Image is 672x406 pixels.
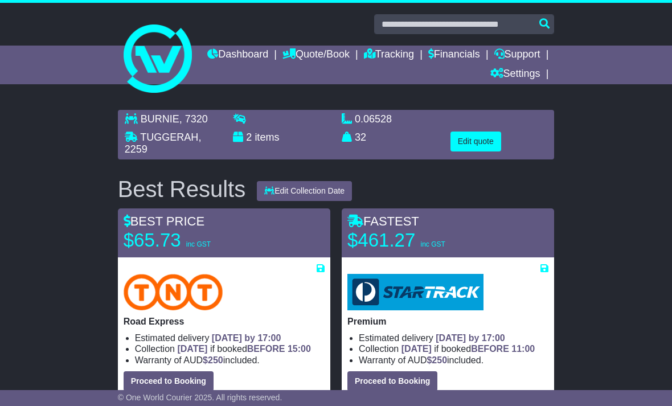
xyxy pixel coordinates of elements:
[112,177,252,202] div: Best Results
[179,113,208,125] span: , 7320
[288,344,311,354] span: 15:00
[494,46,540,65] a: Support
[347,274,483,310] img: StarTrack: Premium
[124,316,325,327] p: Road Express
[355,113,392,125] span: 0.06528
[364,46,414,65] a: Tracking
[257,181,352,201] button: Edit Collection Date
[359,343,548,354] li: Collection
[140,132,198,143] span: TUGGERAH
[436,333,505,343] span: [DATE] by 17:00
[401,344,432,354] span: [DATE]
[347,214,419,228] span: FASTEST
[247,344,285,354] span: BEFORE
[347,316,548,327] p: Premium
[359,355,548,366] li: Warranty of AUD included.
[124,229,266,252] p: $65.73
[124,274,223,310] img: TNT Domestic: Road Express
[511,344,535,354] span: 11:00
[282,46,350,65] a: Quote/Book
[401,344,535,354] span: if booked
[124,214,204,228] span: BEST PRICE
[212,333,281,343] span: [DATE] by 17:00
[141,113,179,125] span: BURNIE
[428,46,480,65] a: Financials
[246,132,252,143] span: 2
[203,355,223,365] span: $
[347,371,437,391] button: Proceed to Booking
[177,344,310,354] span: if booked
[208,355,223,365] span: 250
[355,132,366,143] span: 32
[255,132,279,143] span: items
[347,229,490,252] p: $461.27
[135,355,325,366] li: Warranty of AUD included.
[359,333,548,343] li: Estimated delivery
[490,65,540,84] a: Settings
[471,344,509,354] span: BEFORE
[118,393,282,402] span: © One World Courier 2025. All rights reserved.
[427,355,447,365] span: $
[135,343,325,354] li: Collection
[177,344,207,354] span: [DATE]
[125,132,202,155] span: , 2259
[186,240,211,248] span: inc GST
[420,240,445,248] span: inc GST
[450,132,501,151] button: Edit quote
[207,46,268,65] a: Dashboard
[135,333,325,343] li: Estimated delivery
[124,371,214,391] button: Proceed to Booking
[432,355,447,365] span: 250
